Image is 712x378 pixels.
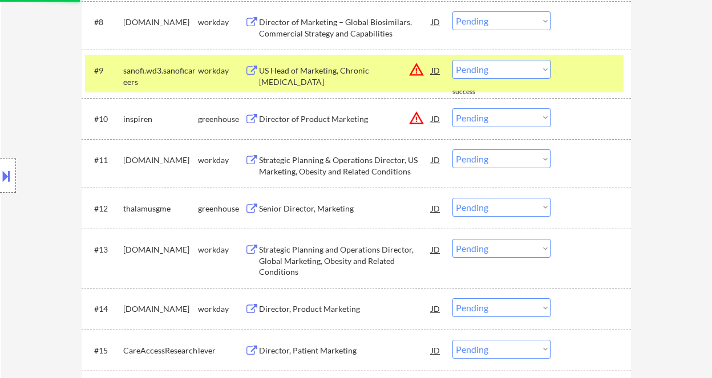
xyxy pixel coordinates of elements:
div: greenhouse [198,203,245,214]
div: workday [198,303,245,315]
button: warning_amber [408,110,424,126]
div: [DOMAIN_NAME] [123,17,198,28]
div: workday [198,65,245,76]
div: Director, Patient Marketing [259,345,431,356]
div: Strategic Planning & Operations Director, US Marketing, Obesity and Related Conditions [259,155,431,177]
div: workday [198,244,245,255]
div: Strategic Planning and Operations Director, Global Marketing, Obesity and Related Conditions [259,244,431,278]
div: #14 [94,303,114,315]
div: Director of Marketing – Global Biosimilars, Commercial Strategy and Capabilities [259,17,431,39]
div: #8 [94,17,114,28]
div: Director, Product Marketing [259,303,431,315]
div: Director of Product Marketing [259,113,431,125]
div: lever [198,345,245,356]
div: #15 [94,345,114,356]
div: Senior Director, Marketing [259,203,431,214]
div: #9 [94,65,114,76]
div: JD [430,149,442,170]
div: sanofi.wd3.sanoficareers [123,65,198,87]
div: JD [430,108,442,129]
div: success [452,87,498,97]
div: JD [430,60,442,80]
button: warning_amber [408,62,424,78]
div: [DOMAIN_NAME] [123,303,198,315]
div: US Head of Marketing, Chronic [MEDICAL_DATA] [259,65,431,87]
div: JD [430,11,442,32]
div: workday [198,17,245,28]
div: JD [430,298,442,319]
div: JD [430,340,442,360]
div: workday [198,155,245,166]
div: CareAccessResearch [123,345,198,356]
div: JD [430,239,442,259]
div: greenhouse [198,113,245,125]
div: JD [430,198,442,218]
